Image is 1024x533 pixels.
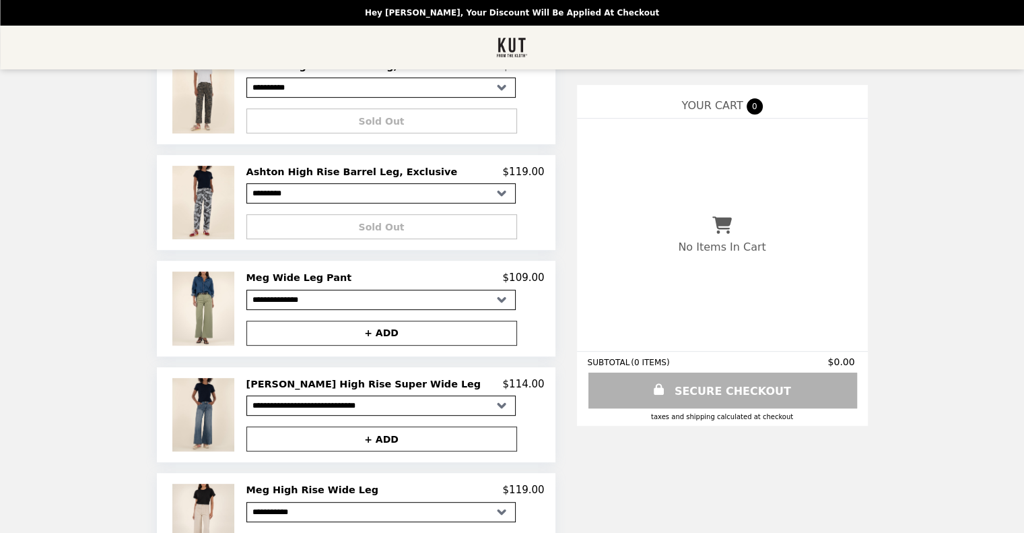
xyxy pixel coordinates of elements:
span: 0 [747,98,763,115]
h2: Ashton High Rise Barrel Leg, Exclusive [246,166,463,178]
div: Taxes and Shipping calculated at checkout [588,413,857,420]
button: + ADD [246,427,517,451]
p: No Items In Cart [678,241,765,253]
img: Ashton High Rise Barrel Leg, Exclusive [172,166,237,239]
h2: [PERSON_NAME] High Rise Super Wide Leg [246,378,487,390]
button: + ADD [246,321,517,346]
img: Ashton High Rise Wide Leg, Exclusive [172,60,237,133]
p: $114.00 [502,378,544,390]
select: Select a product variant [246,396,516,416]
p: $119.00 [502,166,544,178]
p: $109.00 [502,272,544,284]
span: ( 0 ITEMS ) [631,358,669,367]
p: $119.00 [502,484,544,496]
span: $0.00 [827,356,856,367]
p: Hey [PERSON_NAME], your discount will be applied at checkout [365,8,659,18]
h2: Meg Wide Leg Pant [246,272,357,284]
span: SUBTOTAL [588,358,632,367]
img: Brand Logo [496,34,528,61]
img: Ryan High Rise Super Wide Leg [172,378,237,451]
select: Select a product variant [246,502,516,522]
select: Select a product variant [246,183,516,203]
select: Select a product variant [246,77,516,98]
img: Meg Wide Leg Pant [172,272,237,345]
h2: Meg High Rise Wide Leg [246,484,384,496]
span: YOUR CART [681,99,743,112]
select: Select a product variant [246,290,516,310]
